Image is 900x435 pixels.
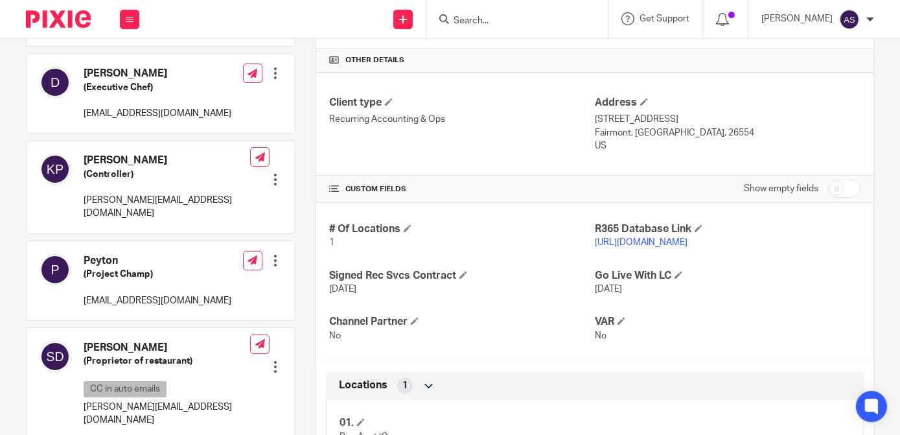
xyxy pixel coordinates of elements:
[640,14,689,23] span: Get Support
[329,331,341,340] span: No
[84,268,231,281] h5: (Project Champ)
[329,113,595,126] p: Recurring Accounting & Ops
[595,331,606,340] span: No
[595,315,860,329] h4: VAR
[84,381,167,397] p: CC in auto emails
[595,96,860,110] h4: Address
[744,182,818,195] label: Show empty fields
[329,96,595,110] h4: Client type
[84,401,250,427] p: [PERSON_NAME][EMAIL_ADDRESS][DOMAIN_NAME]
[595,126,860,139] p: Fairmont, [GEOGRAPHIC_DATA], 26554
[452,16,569,27] input: Search
[839,9,860,30] img: svg%3E
[40,154,71,185] img: svg%3E
[595,269,860,283] h4: Go Live With LC
[84,294,231,307] p: [EMAIL_ADDRESS][DOMAIN_NAME]
[40,254,71,285] img: svg%3E
[40,341,71,372] img: svg%3E
[340,416,595,430] h4: 01.
[595,285,622,294] span: [DATE]
[329,222,595,236] h4: # Of Locations
[84,67,231,80] h4: [PERSON_NAME]
[329,285,356,294] span: [DATE]
[595,139,860,152] p: US
[595,113,860,126] p: [STREET_ADDRESS]
[84,341,250,355] h4: [PERSON_NAME]
[84,81,231,94] h5: (Executive Chef)
[339,379,387,392] span: Locations
[329,269,595,283] h4: Signed Rec Svcs Contract
[761,12,833,25] p: [PERSON_NAME]
[26,10,91,28] img: Pixie
[402,379,408,392] span: 1
[84,194,250,220] p: [PERSON_NAME][EMAIL_ADDRESS][DOMAIN_NAME]
[595,238,687,247] a: [URL][DOMAIN_NAME]
[84,107,231,120] p: [EMAIL_ADDRESS][DOMAIN_NAME]
[329,238,334,247] span: 1
[345,55,404,65] span: Other details
[40,67,71,98] img: svg%3E
[84,254,231,268] h4: Peyton
[595,222,860,236] h4: R365 Database Link
[84,154,250,167] h4: [PERSON_NAME]
[329,315,595,329] h4: Channel Partner
[84,168,250,181] h5: (Controller)
[84,355,250,368] h5: (Proprietor of restaurant)
[329,184,595,194] h4: CUSTOM FIELDS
